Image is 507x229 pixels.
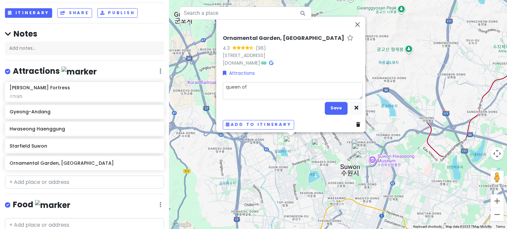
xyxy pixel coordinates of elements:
div: Starfield Suwon [312,139,326,153]
img: marker [61,67,97,77]
div: Ornamental Garden, Ilwol Arboretum [284,136,298,150]
input: + Add place or address [5,176,164,189]
a: Star place [347,35,354,42]
h6: Ornamental Garden, [GEOGRAPHIC_DATA] [10,160,159,166]
h4: Notes [5,29,164,39]
button: Itinerary [5,8,52,18]
h6: Ornamental Garden, [GEOGRAPHIC_DATA] [223,35,344,42]
div: Gyeong-Andang [352,143,366,157]
h6: Starfield Suwon [10,143,159,149]
div: Hwaseong Haenggung [355,152,370,166]
button: Zoom in [490,194,504,208]
button: Keyboard shortcuts [413,224,442,229]
img: marker [35,200,70,210]
button: Add to itinerary [223,120,294,129]
a: Open this area in Google Maps (opens a new window) [171,220,192,229]
div: מצודה [10,93,159,99]
button: Publish [97,8,138,18]
i: Tripadvisor [261,61,266,65]
h6: Hwaseong Haenggung [10,126,159,132]
a: [STREET_ADDRESS] [223,52,265,59]
div: 4.3 [223,44,232,52]
a: [DOMAIN_NAME] [223,60,260,66]
a: Delete place [356,121,363,128]
a: Attractions [223,70,255,77]
h4: Attractions [13,66,97,77]
button: Map camera controls [490,147,504,160]
div: · [223,35,363,67]
span: Map data ©2025 TMap Mobility [446,225,492,228]
a: Terms (opens in new tab) [496,225,505,228]
h6: [PERSON_NAME] Fortress [10,85,70,91]
div: Suwon Hwaseong Fortress [352,139,366,154]
img: Google [171,220,192,229]
button: Close [350,16,365,32]
button: Zoom out [490,208,504,221]
textarea: queen of [223,82,363,99]
i: Google Maps [269,61,273,65]
div: Add notes... [5,42,164,55]
h6: Gyeong-Andang [10,109,159,115]
button: Save [325,102,348,115]
button: Share [57,8,92,18]
input: Search a place [180,7,312,20]
h4: Food [13,199,70,210]
div: (96) [255,44,266,52]
button: Drag Pegman onto the map to open Street View [490,171,504,184]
